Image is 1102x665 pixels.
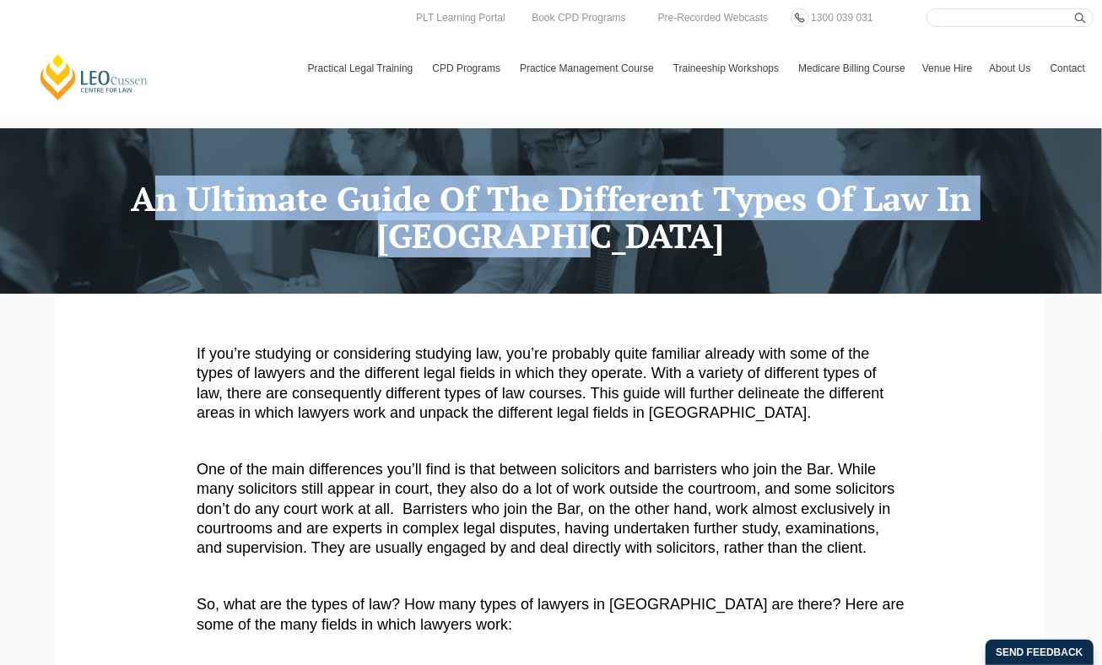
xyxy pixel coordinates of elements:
[511,44,665,93] a: Practice Management Course
[197,596,905,632] span: So, what are the types of law? How many types of lawyers in [GEOGRAPHIC_DATA] are there? Here are...
[424,44,511,93] a: CPD Programs
[197,345,883,421] span: If you’re studying or considering studying law, you’re probably quite familiar already with some ...
[980,44,1041,93] a: About Us
[807,8,877,27] a: 1300 039 031
[527,8,629,27] a: Book CPD Programs
[1042,44,1094,93] a: Contact
[70,180,1032,254] h1: An Ultimate Guide Of The Different Types Of Law In [GEOGRAPHIC_DATA]
[654,8,773,27] a: Pre-Recorded Webcasts
[811,12,872,24] span: 1300 039 031
[665,44,790,93] a: Traineeship Workshops
[38,53,150,101] a: [PERSON_NAME] Centre for Law
[300,44,424,93] a: Practical Legal Training
[914,44,980,93] a: Venue Hire
[412,8,510,27] a: PLT Learning Portal
[197,461,894,557] span: One of the main differences you’ll find is that between solicitors and barristers who join the Ba...
[790,44,914,93] a: Medicare Billing Course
